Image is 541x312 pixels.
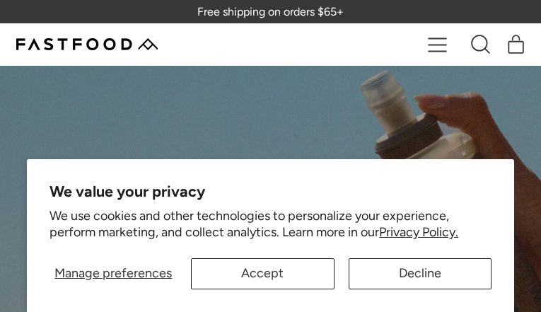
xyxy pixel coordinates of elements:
button: Accept [191,258,334,289]
img: Fastfood [16,38,158,50]
h2: We value your privacy [50,182,491,200]
p: We use cookies and other technologies to personalize your experience, perform marketing, and coll... [50,208,491,241]
a: Privacy Policy. [379,224,458,240]
button: Decline [349,258,491,289]
button: Manage preferences [50,258,177,289]
span: Manage preferences [54,265,172,281]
